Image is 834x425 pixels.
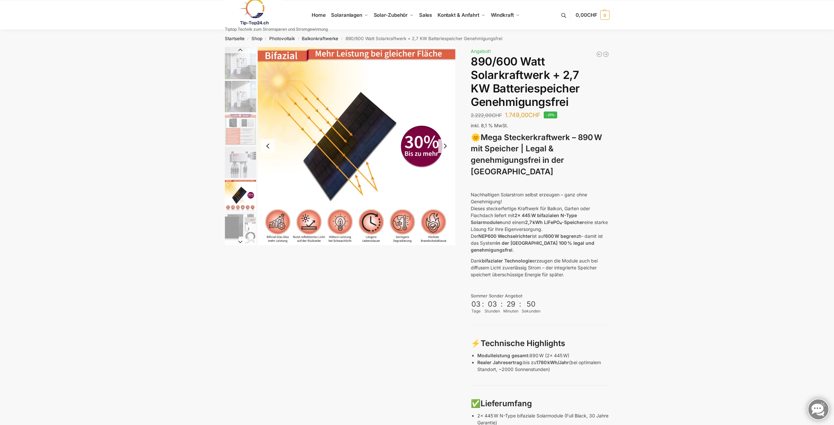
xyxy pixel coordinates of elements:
[223,212,256,244] li: 6 / 12
[576,12,597,18] span: 0,00
[225,36,245,41] a: Startseite
[471,257,609,278] p: Dank erzeugen die Module auch bei diffusem Licht zuverlässig Strom – der integrierte Speicher spe...
[438,139,452,153] button: Next slide
[223,146,256,179] li: 4 / 12
[416,0,435,30] a: Sales
[477,359,609,373] p: bis zu (bei optimalem Standort, ~2000 Sonnenstunden)
[522,300,540,308] div: 50
[258,47,456,245] img: Bificial 30 % mehr Leistung
[262,36,269,41] span: /
[481,399,532,408] strong: Lieferumfang
[471,308,481,314] div: Tage
[213,30,621,47] nav: Breadcrumb
[503,308,518,314] div: Minuten
[225,147,256,178] img: BDS1000
[471,191,609,253] p: Nachhaltigen Solarstrom selbst erzeugen – ganz ohne Genehmigung! Dieses steckerfertige Kraftwerk ...
[225,27,328,31] p: Tiptop Technik zum Stromsparen und Stromgewinnung
[471,213,577,225] strong: 2x 445 W bifazialen N-Type Solarmodulen
[477,352,609,359] p: 890 W (2x 445 W)
[501,300,503,312] div: :
[528,112,540,118] span: CHF
[587,12,597,18] span: CHF
[482,258,532,263] strong: bifazialer Technologie
[536,360,569,365] strong: 1780 kWh/Jahr
[225,238,256,245] button: Next slide
[261,139,275,153] button: Previous slide
[223,244,256,277] li: 7 / 12
[492,112,502,118] span: CHF
[485,300,499,308] div: 03
[522,308,540,314] div: Sekunden
[471,55,609,109] h1: 890/600 Watt Solarkraftwerk + 2,7 KW Batteriespeicher Genehmigungsfrei
[471,112,502,118] bdi: 2.222,00
[223,80,256,113] li: 2 / 12
[477,353,530,358] strong: Modulleistung gesamt:
[223,47,256,80] li: 1 / 12
[544,112,557,118] span: -21%
[481,338,565,348] strong: Technische Highlights
[251,36,262,41] a: Shop
[505,112,540,118] bdi: 1.749,00
[519,300,521,312] div: :
[471,240,594,253] strong: in der [GEOGRAPHIC_DATA] 100 % legal und genehmigungsfrei
[471,300,481,308] div: 03
[245,36,251,41] span: /
[504,300,518,308] div: 29
[471,48,491,54] span: Angebot!
[478,233,532,239] strong: NEP600 Wechselrichter
[435,0,488,30] a: Kontakt & Anfahrt
[471,293,609,299] div: Sommer Sonder Angebot
[302,36,338,41] a: Balkonkraftwerke
[471,398,609,410] h3: ✅
[295,36,302,41] span: /
[471,123,508,128] span: inkl. 8,1 % MwSt.
[331,12,362,18] span: Solaranlagen
[438,12,479,18] span: Kontakt & Anfahrt
[596,51,603,58] a: Balkonkraftwerk 405/600 Watt erweiterbar
[603,51,609,58] a: Balkonkraftwerk 890 Watt Solarmodulleistung mit 2kW/h Zendure Speicher
[482,300,484,312] div: :
[371,0,416,30] a: Solar-Zubehör
[338,36,345,41] span: /
[225,47,256,79] img: Balkonkraftwerk mit 2,7kw Speicher
[471,133,602,176] strong: Mega Steckerkraftwerk – 890 W mit Speicher | Legal & genehmigungsfrei in der [GEOGRAPHIC_DATA]
[491,12,514,18] span: Windkraft
[225,213,256,244] img: Balkonkraftwerk 860
[485,308,500,314] div: Stunden
[225,180,256,211] img: Bificial 30 % mehr Leistung
[471,338,609,349] h3: ⚡
[269,36,295,41] a: Photovoltaik
[525,219,584,225] strong: 2,7 kWh LiFePO₄-Speicher
[223,113,256,146] li: 3 / 12
[471,132,609,178] h3: 🌞
[419,12,432,18] span: Sales
[225,47,256,53] button: Previous slide
[477,360,523,365] strong: Realer Jahresertrag:
[545,233,581,239] strong: 600 W begrenzt
[225,81,256,112] img: Balkonkraftwerk mit 2,7kw Speicher
[600,11,609,20] span: 0
[576,5,609,25] a: 0,00CHF 0
[374,12,408,18] span: Solar-Zubehör
[223,179,256,212] li: 5 / 12
[258,47,456,245] li: 5 / 12
[328,0,371,30] a: Solaranlagen
[488,0,522,30] a: Windkraft
[225,114,256,145] img: Bificial im Vergleich zu billig Modulen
